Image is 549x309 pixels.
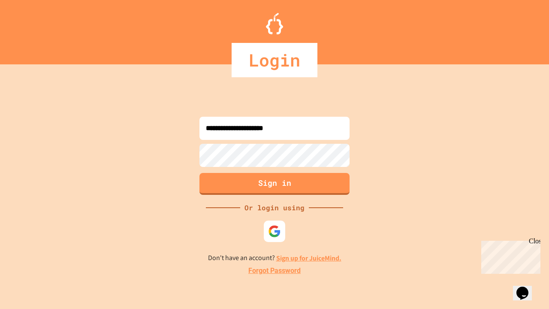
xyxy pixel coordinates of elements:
button: Sign in [199,173,350,195]
div: Login [232,43,317,77]
img: google-icon.svg [268,225,281,238]
a: Forgot Password [248,266,301,276]
iframe: chat widget [513,275,540,300]
a: Sign up for JuiceMind. [276,254,341,263]
p: Don't have an account? [208,253,341,264]
img: Logo.svg [266,13,283,34]
div: Chat with us now!Close [3,3,59,55]
iframe: chat widget [478,237,540,274]
div: Or login using [240,203,309,213]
